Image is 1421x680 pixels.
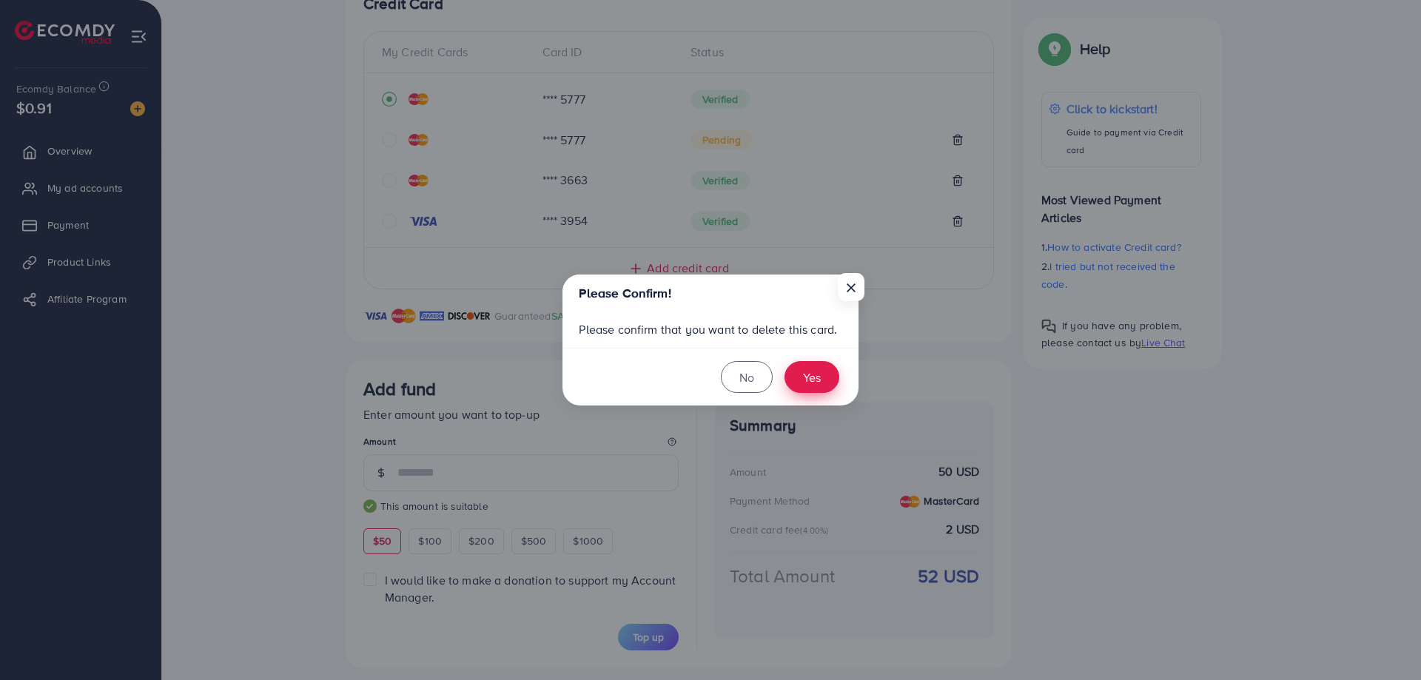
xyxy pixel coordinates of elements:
[721,361,773,393] button: No
[785,361,839,393] button: Yes
[1358,613,1410,669] iframe: Chat
[562,312,859,348] div: Please confirm that you want to delete this card.
[579,284,671,303] h5: Please Confirm!
[838,273,864,301] button: Close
